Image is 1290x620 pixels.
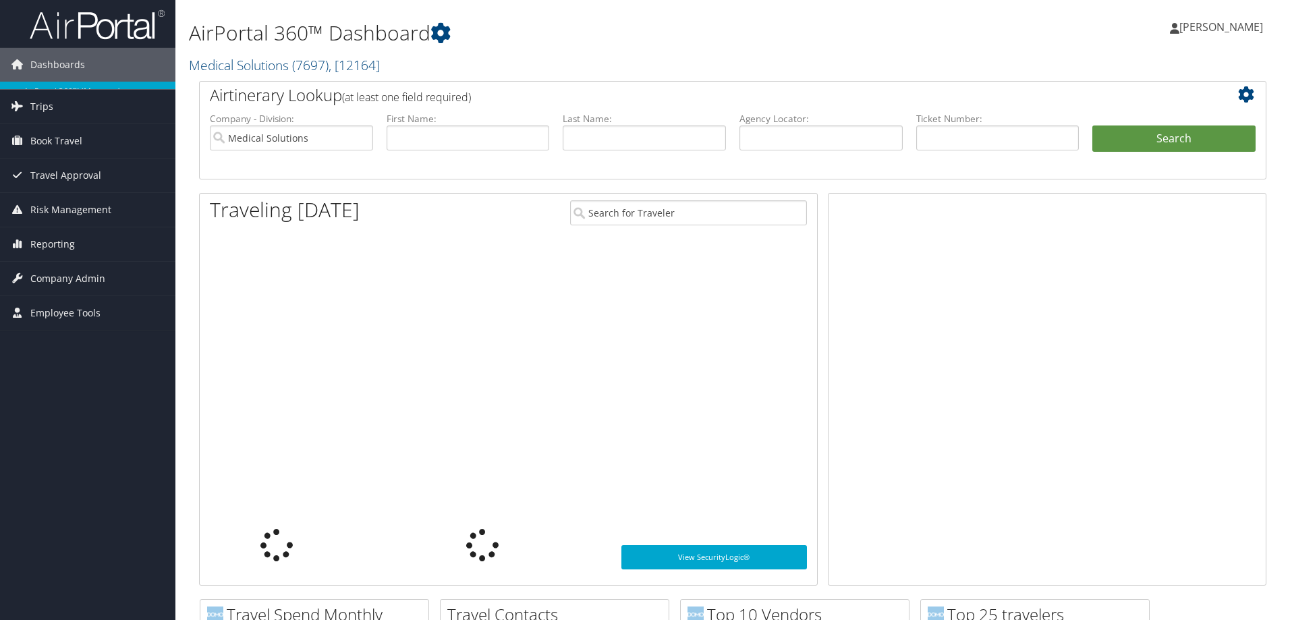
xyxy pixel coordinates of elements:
a: View SecurityLogic® [621,545,807,569]
label: Ticket Number: [916,112,1079,125]
span: ( 7697 ) [292,56,329,74]
span: , [ 12164 ] [329,56,380,74]
span: Reporting [30,227,75,261]
span: (at least one field required) [342,90,471,105]
h2: Airtinerary Lookup [210,84,1167,107]
span: Book Travel [30,124,82,158]
label: Company - Division: [210,112,373,125]
button: Search [1092,125,1256,152]
a: [PERSON_NAME] [1170,7,1277,47]
span: Trips [30,90,53,123]
span: Dashboards [30,48,85,82]
label: Agency Locator: [739,112,903,125]
img: airportal-logo.png [30,9,165,40]
label: Last Name: [563,112,726,125]
span: Risk Management [30,193,111,227]
h1: AirPortal 360™ Dashboard [189,19,914,47]
label: First Name: [387,112,550,125]
input: Search for Traveler [570,200,807,225]
h1: Traveling [DATE] [210,196,360,224]
a: Medical Solutions [189,56,380,74]
span: Employee Tools [30,296,101,330]
span: [PERSON_NAME] [1179,20,1263,34]
span: Travel Approval [30,159,101,192]
span: Company Admin [30,262,105,295]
